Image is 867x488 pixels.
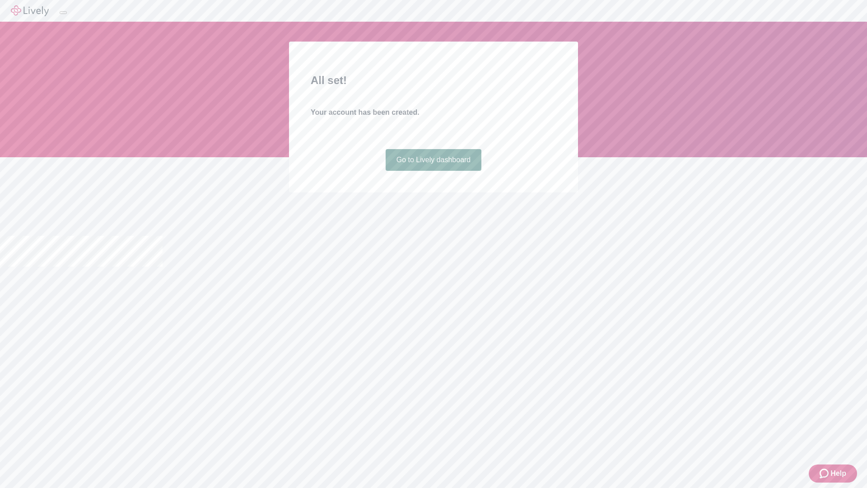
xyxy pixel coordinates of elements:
[60,11,67,14] button: Log out
[809,465,857,483] button: Zendesk support iconHelp
[830,468,846,479] span: Help
[386,149,482,171] a: Go to Lively dashboard
[311,107,556,118] h4: Your account has been created.
[11,5,49,16] img: Lively
[820,468,830,479] svg: Zendesk support icon
[311,72,556,89] h2: All set!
